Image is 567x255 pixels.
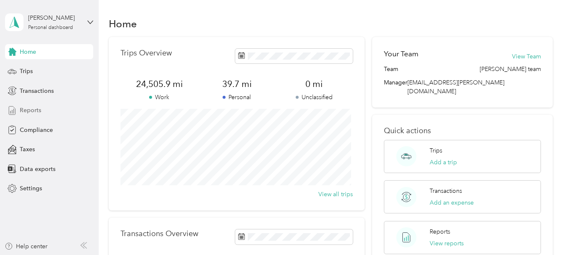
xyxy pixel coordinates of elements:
[20,145,35,154] span: Taxes
[20,184,42,193] span: Settings
[20,87,54,95] span: Transactions
[20,47,36,56] span: Home
[430,187,462,195] p: Transactions
[384,49,418,59] h2: Your Team
[20,67,33,76] span: Trips
[109,19,137,28] h1: Home
[430,227,450,236] p: Reports
[480,65,541,74] span: [PERSON_NAME] team
[384,78,407,96] span: Manager
[384,126,541,135] p: Quick actions
[5,242,47,251] button: Help center
[430,158,457,167] button: Add a trip
[520,208,567,255] iframe: Everlance-gr Chat Button Frame
[20,106,41,115] span: Reports
[198,93,275,102] p: Personal
[276,93,353,102] p: Unclassified
[384,65,398,74] span: Team
[20,126,53,134] span: Compliance
[276,78,353,90] span: 0 mi
[430,198,474,207] button: Add an expense
[198,78,275,90] span: 39.7 mi
[28,25,73,30] div: Personal dashboard
[121,78,198,90] span: 24,505.9 mi
[121,229,198,238] p: Transactions Overview
[430,146,442,155] p: Trips
[407,79,504,95] span: [EMAIL_ADDRESS][PERSON_NAME][DOMAIN_NAME]
[430,239,464,248] button: View reports
[512,52,541,61] button: View Team
[121,49,172,58] p: Trips Overview
[318,190,353,199] button: View all trips
[20,165,55,174] span: Data exports
[28,13,81,22] div: [PERSON_NAME]
[121,93,198,102] p: Work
